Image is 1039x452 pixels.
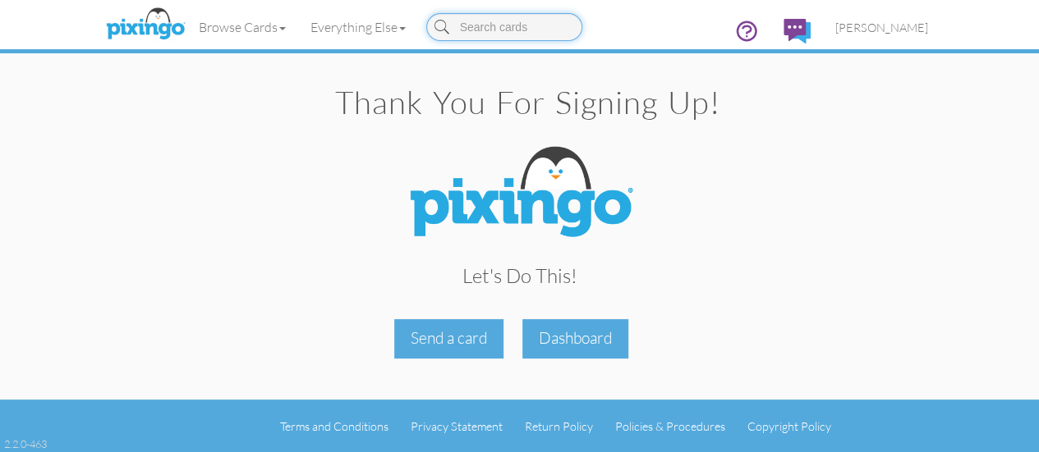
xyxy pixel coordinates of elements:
[525,419,593,433] a: Return Policy
[102,4,189,45] img: pixingo logo
[186,7,298,48] a: Browse Cards
[298,7,418,48] a: Everything Else
[411,419,503,433] a: Privacy Statement
[394,319,503,358] div: Send a card
[280,419,388,433] a: Terms and Conditions
[397,136,643,253] img: Pixingo Logo
[835,21,928,34] span: [PERSON_NAME]
[823,7,940,48] a: [PERSON_NAME]
[522,319,628,358] div: Dashboard
[615,419,725,433] a: Policies & Procedures
[426,13,582,41] input: Search cards
[128,85,928,120] h1: Thank you for signing up!
[784,19,811,43] img: comments.svg
[747,419,831,433] a: Copyright Policy
[4,436,47,451] div: 2.2.0-463
[124,265,916,286] h3: Let's do this!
